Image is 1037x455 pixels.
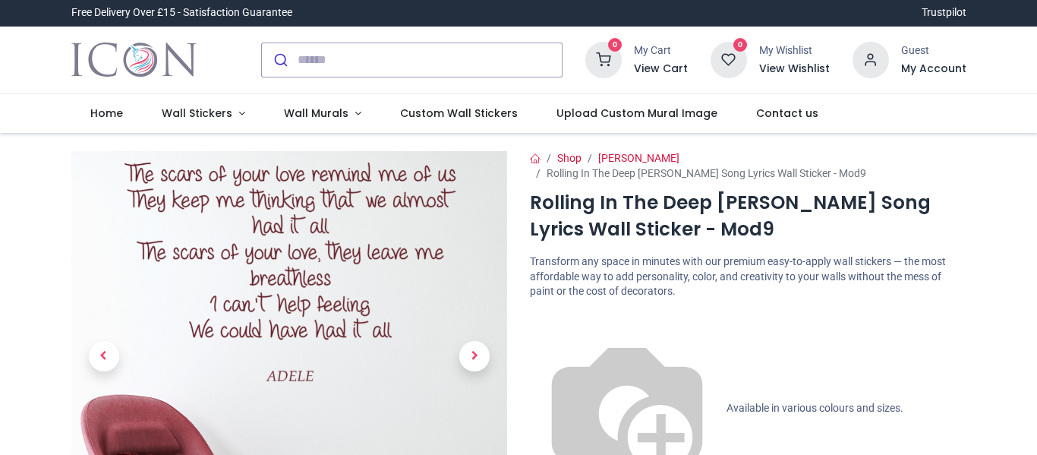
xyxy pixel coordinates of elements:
a: Trustpilot [922,5,966,21]
a: 0 [585,52,622,65]
span: Previous [89,341,119,371]
a: My Account [901,62,966,77]
sup: 0 [608,38,623,52]
span: Available in various colours and sizes. [727,401,903,413]
div: My Cart [634,43,688,58]
a: 0 [711,52,747,65]
span: Wall Stickers [162,106,232,121]
a: [PERSON_NAME] [598,152,679,164]
a: Shop [557,152,582,164]
a: View Wishlist [759,62,830,77]
div: Guest [901,43,966,58]
sup: 0 [733,38,748,52]
span: Home [90,106,123,121]
a: Logo of Icon Wall Stickers [71,39,197,81]
div: Free Delivery Over £15 - Satisfaction Guarantee [71,5,292,21]
span: Custom Wall Stickers [400,106,518,121]
span: Contact us [756,106,818,121]
span: Wall Murals [284,106,348,121]
span: Next [459,341,490,371]
span: Upload Custom Mural Image [556,106,717,121]
a: Wall Murals [264,94,380,134]
a: View Cart [634,62,688,77]
div: My Wishlist [759,43,830,58]
p: Transform any space in minutes with our premium easy-to-apply wall stickers — the most affordable... [530,254,966,299]
span: Rolling In The Deep [PERSON_NAME] Song Lyrics Wall Sticker - Mod9 [547,167,866,179]
button: Submit [262,43,298,77]
img: Icon Wall Stickers [71,39,197,81]
a: Wall Stickers [143,94,265,134]
h1: Rolling In The Deep [PERSON_NAME] Song Lyrics Wall Sticker - Mod9 [530,190,966,242]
